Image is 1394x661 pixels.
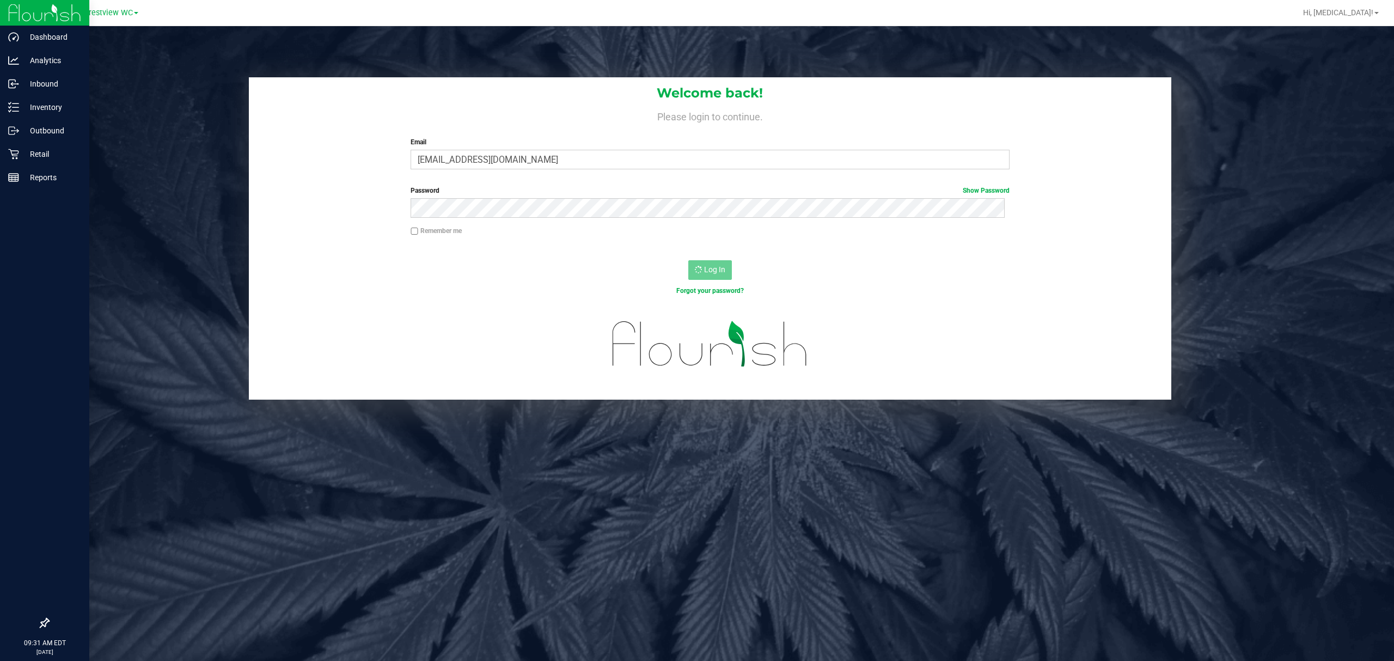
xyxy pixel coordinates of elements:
[704,265,725,274] span: Log In
[84,8,133,17] span: Crestview WC
[5,638,84,648] p: 09:31 AM EDT
[19,30,84,44] p: Dashboard
[19,101,84,114] p: Inventory
[8,172,19,183] inline-svg: Reports
[595,307,826,381] img: flourish_logo.svg
[8,149,19,160] inline-svg: Retail
[8,78,19,89] inline-svg: Inbound
[249,86,1172,100] h1: Welcome back!
[963,187,1010,194] a: Show Password
[1303,8,1373,17] span: Hi, [MEDICAL_DATA]!
[8,102,19,113] inline-svg: Inventory
[411,228,418,235] input: Remember me
[676,287,744,295] a: Forgot your password?
[8,125,19,136] inline-svg: Outbound
[5,648,84,656] p: [DATE]
[19,54,84,67] p: Analytics
[688,260,732,280] button: Log In
[19,77,84,90] p: Inbound
[249,109,1172,122] h4: Please login to continue.
[8,55,19,66] inline-svg: Analytics
[411,226,462,236] label: Remember me
[19,124,84,137] p: Outbound
[19,148,84,161] p: Retail
[411,187,439,194] span: Password
[19,171,84,184] p: Reports
[8,32,19,42] inline-svg: Dashboard
[411,137,1010,147] label: Email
